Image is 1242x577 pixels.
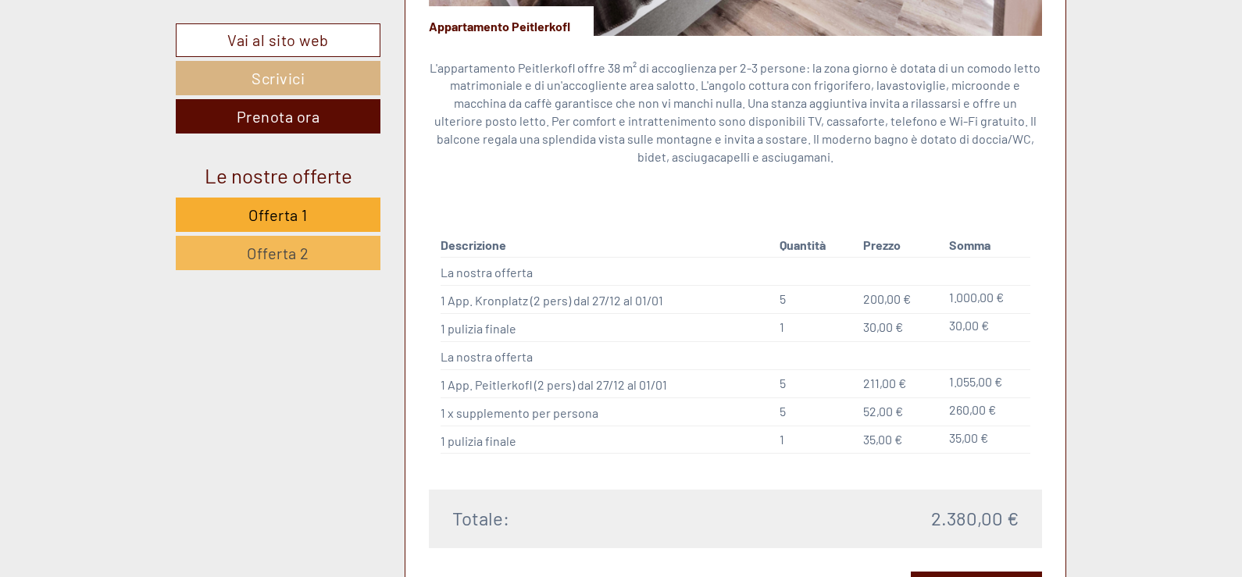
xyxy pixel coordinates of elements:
[273,12,341,38] div: martedì
[247,244,309,262] span: Offerta 2
[863,404,903,419] span: 52,00 €
[441,258,773,286] td: La nostra offerta
[12,42,239,90] div: Buon giorno, come possiamo aiutarla?
[943,286,1030,314] td: 1.000,00 €
[943,426,1030,454] td: 35,00 €
[441,505,736,532] div: Totale:
[176,161,380,190] div: Le nostre offerte
[863,376,906,390] span: 211,00 €
[773,426,857,454] td: 1
[943,233,1030,258] th: Somma
[441,314,773,342] td: 1 pulizia finale
[857,233,943,258] th: Prezzo
[441,426,773,454] td: 1 pulizia finale
[176,61,380,95] a: Scrivici
[248,205,308,224] span: Offerta 1
[176,23,380,57] a: Vai al sito web
[532,404,615,439] button: Invia
[429,6,594,36] div: Appartamento Peitlerkofl
[943,369,1030,397] td: 1.055,00 €
[441,369,773,397] td: 1 App. Peitlerkofl (2 pers) dal 27/12 al 01/01
[441,233,773,258] th: Descrizione
[943,397,1030,426] td: 260,00 €
[773,233,857,258] th: Quantità
[23,45,231,58] div: Appartements & Wellness [PERSON_NAME]
[441,397,773,426] td: 1 x supplemento per persona
[863,432,902,447] span: 35,00 €
[773,286,857,314] td: 5
[773,314,857,342] td: 1
[863,319,903,334] span: 30,00 €
[773,397,857,426] td: 5
[23,76,231,87] small: 10:25
[863,291,911,306] span: 200,00 €
[943,314,1030,342] td: 30,00 €
[429,59,1043,166] p: L'appartamento Peitlerkofl offre 38 m² di accoglienza per 2-3 persone: la zona giorno è dotata di...
[441,286,773,314] td: 1 App. Kronplatz (2 pers) dal 27/12 al 01/01
[441,342,773,370] td: La nostra offerta
[176,99,380,134] a: Prenota ora
[931,505,1019,532] span: 2.380,00 €
[773,369,857,397] td: 5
